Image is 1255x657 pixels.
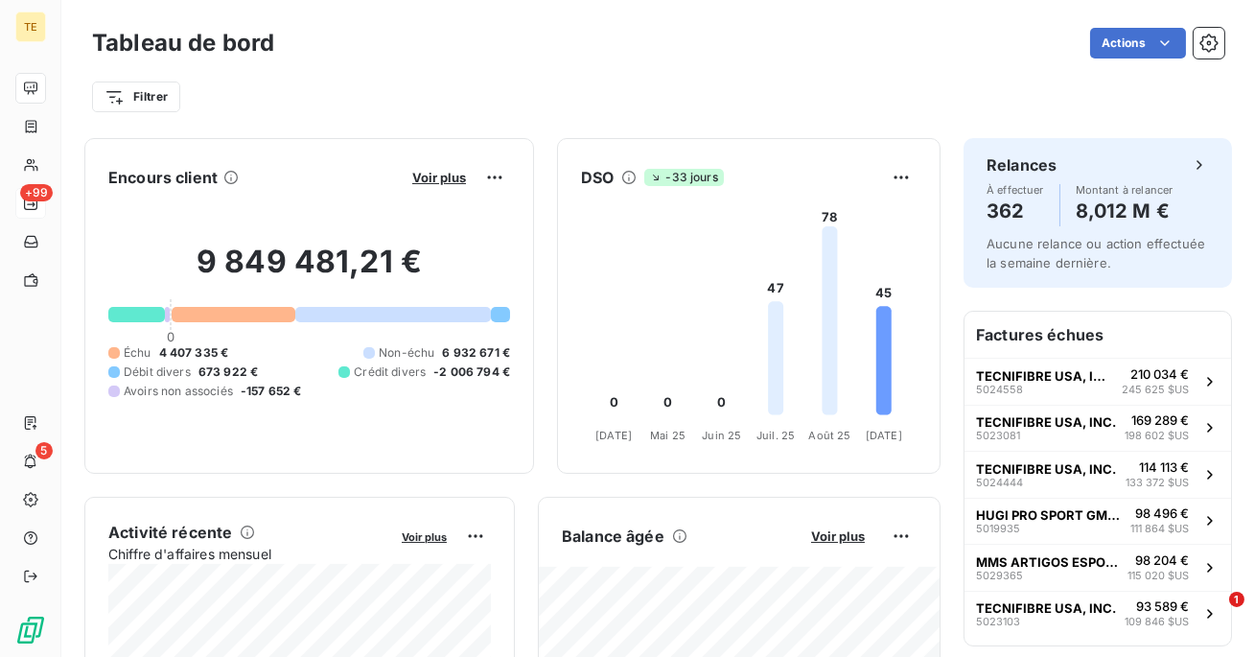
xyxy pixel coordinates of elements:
span: TECNIFIBRE USA, INC. [976,414,1116,430]
h6: Factures échues [964,312,1231,358]
span: Non-échu [379,344,434,362]
span: Chiffre d'affaires mensuel [108,544,388,564]
span: 111 864 $US [1130,521,1189,537]
tspan: [DATE] [866,429,902,442]
span: 98 496 € [1135,505,1189,521]
h4: 362 [987,196,1044,226]
button: HUGI PRO SPORT GMBH501993598 496 €111 864 $US [964,498,1231,545]
span: 198 602 $US [1125,428,1189,444]
tspan: Août 25 [808,429,850,442]
span: 114 113 € [1139,459,1189,475]
span: 93 589 € [1136,598,1189,614]
span: 245 625 $US [1122,382,1189,398]
span: TECNIFIBRE USA, INC. [976,368,1114,384]
h2: 9 849 481,21 € [108,243,510,300]
span: Débit divers [124,364,191,381]
span: 0 [167,329,174,344]
span: Voir plus [402,530,447,544]
button: Filtrer [92,82,180,112]
h6: Relances [987,153,1057,176]
span: 5024558 [976,384,1023,395]
span: 98 204 € [1135,552,1189,568]
span: MMS ARTIGOS ESPORTIVOS EIRELI [976,554,1120,570]
span: 5023103 [976,616,1020,627]
button: Voir plus [396,528,453,545]
span: HUGI PRO SPORT GMBH [976,507,1123,523]
span: Échu [124,344,151,362]
span: Avoirs non associés [124,383,233,400]
button: TECNIFIBRE USA, INC.502310393 589 €109 846 $US [964,591,1231,638]
button: TECNIFIBRE USA, INC.5024444114 113 €133 372 $US [964,451,1231,498]
span: Aucune relance ou action effectuée la semaine dernière. [987,236,1205,270]
h4: 8,012 M € [1076,196,1174,226]
span: 133 372 $US [1126,475,1189,491]
div: TE [15,12,46,42]
button: TECNIFIBRE USA, INC.5024558210 034 €245 625 $US [964,358,1231,405]
span: 210 034 € [1130,366,1189,382]
span: -33 jours [644,169,723,186]
span: 1 [1229,592,1244,607]
img: Logo LeanPay [15,615,46,645]
tspan: Juil. 25 [756,429,795,442]
span: TECNIFIBRE USA, INC. [976,600,1116,616]
span: Montant à relancer [1076,184,1174,196]
span: Voir plus [811,528,865,544]
span: +99 [20,184,53,201]
h3: Tableau de bord [92,26,274,60]
span: Crédit divers [354,364,426,381]
span: 5024444 [976,477,1023,488]
button: TECNIFIBRE USA, INC.5023081169 289 €198 602 $US [964,405,1231,452]
span: -2 006 794 € [433,364,510,381]
h6: Encours client [108,166,218,189]
button: Voir plus [805,528,871,545]
span: Voir plus [412,170,466,185]
button: Actions [1090,28,1186,59]
span: 6 932 671 € [442,344,510,362]
span: 5 [35,442,53,459]
iframe: Intercom live chat [1190,592,1236,638]
tspan: Mai 25 [650,429,686,442]
span: 169 289 € [1131,412,1189,428]
h6: Balance âgée [562,525,664,548]
h6: DSO [581,166,614,189]
span: 5019935 [976,523,1020,534]
span: 673 922 € [198,364,258,381]
span: TECNIFIBRE USA, INC. [976,461,1116,477]
span: 109 846 $US [1125,614,1189,630]
span: 5029365 [976,570,1023,581]
button: Voir plus [407,169,472,186]
span: 115 020 $US [1127,568,1189,584]
tspan: Juin 25 [702,429,741,442]
button: MMS ARTIGOS ESPORTIVOS EIRELI502936598 204 €115 020 $US [964,544,1231,591]
span: À effectuer [987,184,1044,196]
h6: Activité récente [108,521,232,544]
span: 4 407 335 € [159,344,229,362]
span: -157 652 € [241,383,302,400]
tspan: [DATE] [595,429,632,442]
span: 5023081 [976,430,1020,441]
